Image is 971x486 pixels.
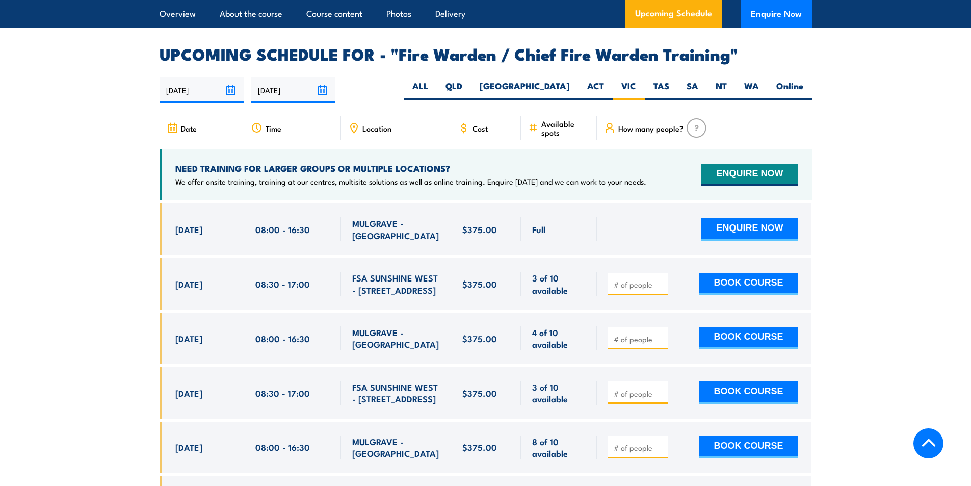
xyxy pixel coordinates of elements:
span: [DATE] [175,387,202,399]
label: SA [678,80,707,100]
span: $375.00 [462,332,497,344]
span: MULGRAVE - [GEOGRAPHIC_DATA] [352,326,440,350]
span: 08:30 - 17:00 [255,278,310,290]
span: Location [362,124,391,133]
span: $375.00 [462,278,497,290]
input: # of people [614,389,665,399]
button: ENQUIRE NOW [701,164,798,186]
input: # of people [614,334,665,344]
span: MULGRAVE - [GEOGRAPHIC_DATA] [352,436,440,459]
p: We offer onsite training, training at our centres, multisite solutions as well as online training... [175,176,646,187]
label: TAS [645,80,678,100]
span: How many people? [618,124,684,133]
span: $375.00 [462,441,497,453]
button: BOOK COURSE [699,381,798,404]
input: # of people [614,279,665,290]
span: 3 of 10 available [532,272,586,296]
input: To date [251,77,335,103]
label: ALL [404,80,437,100]
label: ACT [579,80,613,100]
button: ENQUIRE NOW [701,218,798,241]
label: [GEOGRAPHIC_DATA] [471,80,579,100]
span: FSA SUNSHINE WEST - [STREET_ADDRESS] [352,381,440,405]
span: 4 of 10 available [532,326,586,350]
span: MULGRAVE - [GEOGRAPHIC_DATA] [352,217,440,241]
span: 08:00 - 16:30 [255,441,310,453]
h4: NEED TRAINING FOR LARGER GROUPS OR MULTIPLE LOCATIONS? [175,163,646,174]
span: $375.00 [462,387,497,399]
span: [DATE] [175,223,202,235]
span: [DATE] [175,332,202,344]
span: [DATE] [175,441,202,453]
span: [DATE] [175,278,202,290]
label: NT [707,80,736,100]
label: QLD [437,80,471,100]
input: # of people [614,443,665,453]
span: 08:00 - 16:30 [255,223,310,235]
span: Full [532,223,545,235]
span: 08:00 - 16:30 [255,332,310,344]
span: Date [181,124,197,133]
span: 08:30 - 17:00 [255,387,310,399]
label: Online [768,80,812,100]
span: Cost [473,124,488,133]
button: BOOK COURSE [699,436,798,458]
button: BOOK COURSE [699,273,798,295]
span: $375.00 [462,223,497,235]
input: From date [160,77,244,103]
span: 8 of 10 available [532,436,586,459]
h2: UPCOMING SCHEDULE FOR - "Fire Warden / Chief Fire Warden Training" [160,46,812,61]
label: VIC [613,80,645,100]
label: WA [736,80,768,100]
span: Available spots [541,119,590,137]
span: 3 of 10 available [532,381,586,405]
button: BOOK COURSE [699,327,798,349]
span: Time [266,124,281,133]
span: FSA SUNSHINE WEST - [STREET_ADDRESS] [352,272,440,296]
